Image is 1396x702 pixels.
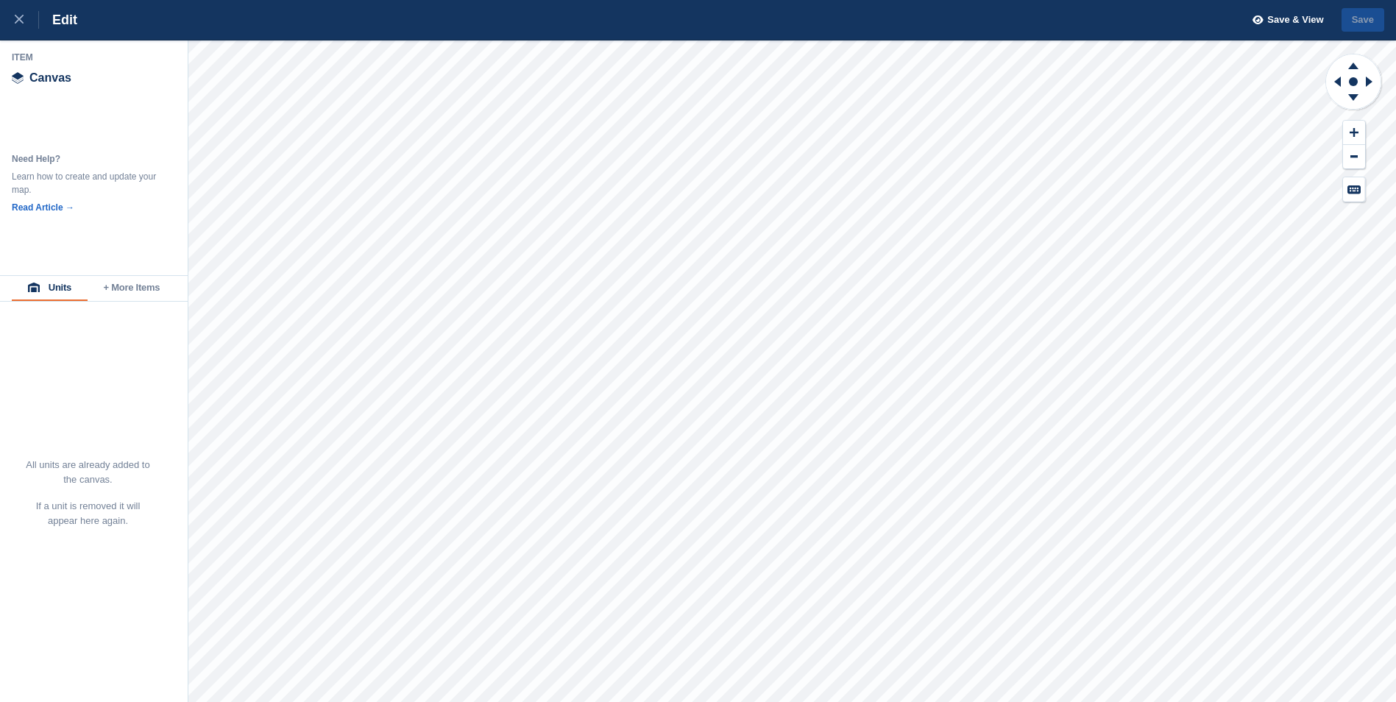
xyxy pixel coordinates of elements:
button: Save & View [1244,8,1324,32]
button: Units [12,276,88,301]
span: Save & View [1267,13,1323,27]
a: Read Article → [12,202,74,213]
div: Learn how to create and update your map. [12,170,159,196]
button: + More Items [88,276,176,301]
div: Edit [39,11,77,29]
p: If a unit is removed it will appear here again. [25,499,151,528]
span: Canvas [29,72,71,84]
button: Zoom In [1343,121,1365,145]
button: Keyboard Shortcuts [1343,177,1365,202]
p: All units are already added to the canvas. [25,458,151,487]
div: Item [12,52,177,63]
div: Need Help? [12,152,159,166]
img: canvas-icn.9d1aba5b.svg [12,72,24,84]
button: Zoom Out [1343,145,1365,169]
button: Save [1342,8,1384,32]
